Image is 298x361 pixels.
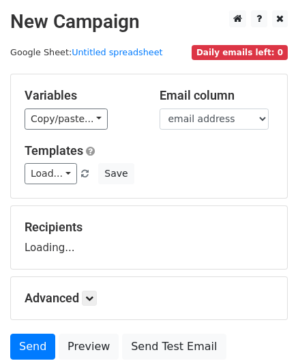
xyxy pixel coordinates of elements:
[192,45,288,60] span: Daily emails left: 0
[10,334,55,360] a: Send
[160,88,274,103] h5: Email column
[10,10,288,33] h2: New Campaign
[25,109,108,130] a: Copy/paste...
[25,163,77,184] a: Load...
[122,334,226,360] a: Send Test Email
[98,163,134,184] button: Save
[25,291,273,306] h5: Advanced
[25,143,83,158] a: Templates
[25,220,273,255] div: Loading...
[72,47,162,57] a: Untitled spreadsheet
[59,334,119,360] a: Preview
[10,47,163,57] small: Google Sheet:
[25,220,273,235] h5: Recipients
[192,47,288,57] a: Daily emails left: 0
[25,88,139,103] h5: Variables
